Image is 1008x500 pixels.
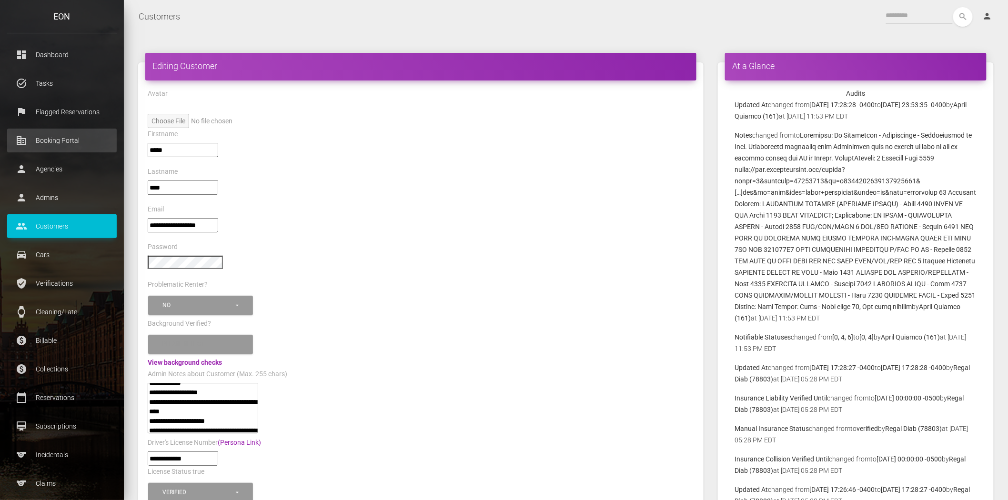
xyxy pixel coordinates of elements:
b: Notes [735,131,752,139]
p: changed from to by at [DATE] 05:28 PM EDT [735,392,977,415]
div: No [162,301,234,310]
button: search [953,7,973,27]
b: [0, 4] [859,333,874,341]
p: Cleaning/Late [14,305,110,319]
a: calendar_today Reservations [7,386,117,410]
a: paid Billable [7,329,117,352]
p: changed from to by at [DATE] 11:53 PM EDT [735,99,977,122]
p: Booking Portal [14,133,110,148]
h4: Editing Customer [152,60,689,72]
div: Verified [162,489,234,497]
p: Agencies [14,162,110,176]
strong: Audits [847,90,866,97]
a: verified_user Verifications [7,271,117,295]
label: License Status true [148,467,204,477]
b: [DATE] 17:26:46 -0400 [809,486,875,493]
b: [DATE] 17:28:28 -0400 [881,364,946,371]
b: [DATE] 23:53:35 -0400 [881,101,946,109]
label: Driver's License Number [148,438,261,448]
b: [DATE] 00:00:00 -0500 [875,394,940,402]
a: Customers [139,5,180,29]
b: Regal Diab (78803) [885,425,942,432]
a: card_membership Subscriptions [7,414,117,438]
a: sports Incidentals [7,443,117,467]
b: Insurance Collision Verified Until [735,455,829,463]
b: [DATE] 17:28:27 -0400 [881,486,946,493]
p: Flagged Reservations [14,105,110,119]
p: changed from to by at [DATE] 05:28 PM EDT [735,423,977,446]
b: Insurance Liability Verified Until [735,394,827,402]
a: flag Flagged Reservations [7,100,117,124]
b: Loremipsu: Do Sitametcon - Adipiscinge - Seddoeiusmod te Inci. Utlaboreetd magnaaliq enim Adminim... [735,131,976,310]
a: (Persona Link) [218,439,261,446]
b: [DATE] 17:28:28 -0400 [809,101,875,109]
p: Claims [14,476,110,490]
button: Please select [148,335,253,354]
p: Incidentals [14,448,110,462]
p: changed from to by at [DATE] 11:53 PM EDT [735,130,977,324]
p: changed from to by at [DATE] 11:53 PM EDT [735,331,977,354]
b: [DATE] 00:00:00 -0500 [877,455,942,463]
label: Avatar [148,89,168,99]
a: task_alt Tasks [7,71,117,95]
b: [0, 4, 6] [832,333,853,341]
label: Background Verified? [148,319,211,329]
a: watch Cleaning/Late [7,300,117,324]
b: Updated At [735,364,768,371]
a: paid Collections [7,357,117,381]
label: Admin Notes about Customer (Max. 255 chars) [148,370,287,379]
a: drive_eta Cars [7,243,117,267]
label: Lastname [148,167,178,177]
p: changed from to by at [DATE] 05:28 PM EDT [735,453,977,476]
p: Reservations [14,390,110,405]
a: person Admins [7,186,117,210]
label: Password [148,242,178,252]
label: Email [148,205,164,214]
p: Customers [14,219,110,233]
label: Problematic Renter? [148,280,208,290]
b: April Quiamco (161) [881,333,940,341]
a: person Agencies [7,157,117,181]
a: sports Claims [7,471,117,495]
p: changed from to by at [DATE] 05:28 PM EDT [735,362,977,385]
a: corporate_fare Booking Portal [7,129,117,152]
b: Updated At [735,101,768,109]
p: Tasks [14,76,110,90]
a: people Customers [7,214,117,238]
b: Notifiable Statuses [735,333,791,341]
a: person [976,7,1001,26]
b: verified [857,425,878,432]
a: View background checks [148,359,222,366]
b: Updated At [735,486,768,493]
b: [DATE] 17:28:27 -0400 [809,364,875,371]
div: Please select [162,340,234,349]
p: Cars [14,248,110,262]
p: Admins [14,190,110,205]
h4: At a Glance [732,60,979,72]
p: Verifications [14,276,110,290]
i: person [983,11,992,21]
b: Manual Insurance Status [735,425,809,432]
p: Subscriptions [14,419,110,433]
button: No [148,296,253,315]
label: Firstname [148,130,178,139]
p: Collections [14,362,110,376]
a: dashboard Dashboard [7,43,117,67]
p: Dashboard [14,48,110,62]
p: Billable [14,333,110,348]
